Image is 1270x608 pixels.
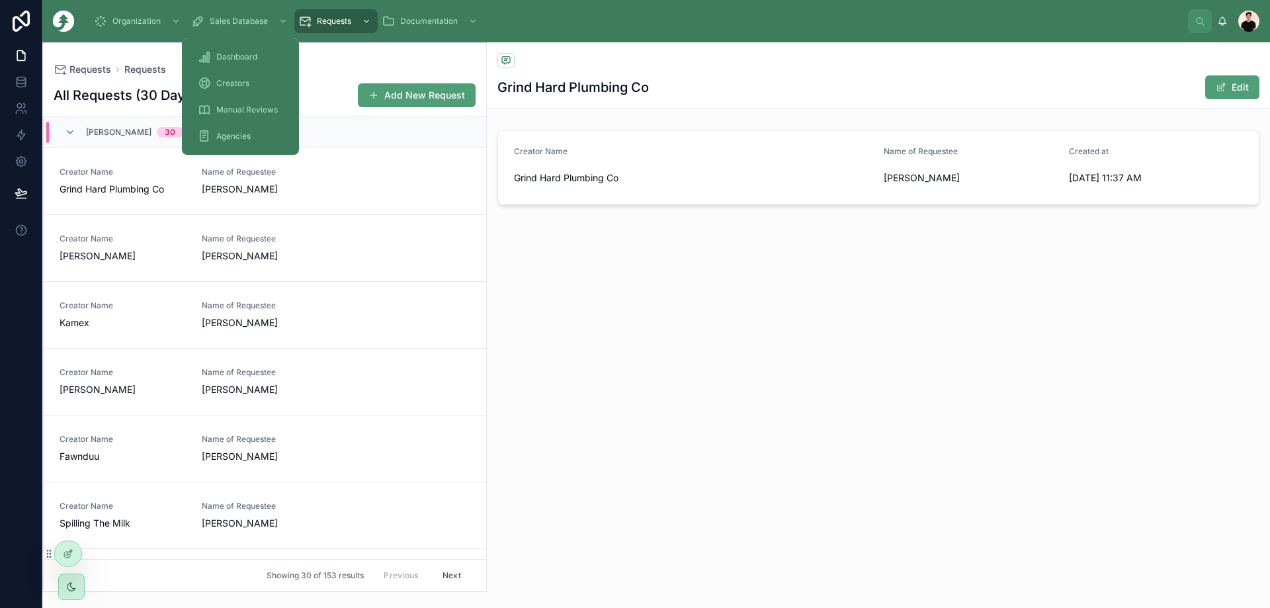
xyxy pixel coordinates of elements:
[190,45,291,69] a: Dashboard
[86,127,151,138] span: [PERSON_NAME]
[44,482,486,549] a: Creator NameSpilling The MilkName of Requestee[PERSON_NAME]
[202,183,328,196] span: [PERSON_NAME]
[60,367,186,378] span: Creator Name
[69,63,111,76] span: Requests
[112,16,161,26] span: Organization
[202,234,328,244] span: Name of Requestee
[60,517,186,530] span: Spilling The Milk
[44,415,486,482] a: Creator NameFawnduuName of Requestee[PERSON_NAME]
[202,367,328,378] span: Name of Requestee
[190,124,291,148] a: Agencies
[1069,171,1244,185] span: [DATE] 11:37 AM
[202,501,328,511] span: Name of Requestee
[202,300,328,311] span: Name of Requestee
[44,349,486,415] a: Creator Name[PERSON_NAME]Name of Requestee[PERSON_NAME]
[433,565,470,586] button: Next
[378,9,484,33] a: Documentation
[1205,75,1259,99] button: Edit
[202,316,328,329] span: [PERSON_NAME]
[514,146,568,156] span: Creator Name
[514,171,873,185] span: Grind Hard Plumbing Co
[60,383,186,396] span: [PERSON_NAME]
[884,171,1058,185] span: [PERSON_NAME]
[60,183,186,196] span: Grind Hard Plumbing Co
[216,78,249,89] span: Creators
[202,517,328,530] span: [PERSON_NAME]
[54,63,111,76] a: Requests
[60,249,186,263] span: [PERSON_NAME]
[85,7,1188,36] div: scrollable content
[60,434,186,445] span: Creator Name
[53,11,74,32] img: App logo
[60,167,186,177] span: Creator Name
[60,450,186,463] span: Fawnduu
[1069,146,1109,156] span: Created at
[124,63,166,76] a: Requests
[60,234,186,244] span: Creator Name
[60,501,186,511] span: Creator Name
[358,83,476,107] button: Add New Request
[187,9,294,33] a: Sales Database
[90,9,187,33] a: Organization
[294,9,378,33] a: Requests
[54,86,197,105] h1: All Requests (30 Days)
[202,249,328,263] span: [PERSON_NAME]
[497,78,649,97] h1: Grind Hard Plumbing Co
[317,16,351,26] span: Requests
[216,52,257,62] span: Dashboard
[44,282,486,349] a: Creator NameKamexName of Requestee[PERSON_NAME]
[60,300,186,311] span: Creator Name
[400,16,458,26] span: Documentation
[267,570,364,581] span: Showing 30 of 153 results
[190,71,291,95] a: Creators
[202,434,328,445] span: Name of Requestee
[44,148,486,215] a: Creator NameGrind Hard Plumbing CoName of Requestee[PERSON_NAME]
[202,450,328,463] span: [PERSON_NAME]
[216,131,251,142] span: Agencies
[216,105,278,115] span: Manual Reviews
[44,215,486,282] a: Creator Name[PERSON_NAME]Name of Requestee[PERSON_NAME]
[210,16,268,26] span: Sales Database
[202,383,328,396] span: [PERSON_NAME]
[165,127,175,138] div: 30
[202,167,328,177] span: Name of Requestee
[190,98,291,122] a: Manual Reviews
[60,316,186,329] span: Kamex
[884,146,958,156] span: Name of Requestee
